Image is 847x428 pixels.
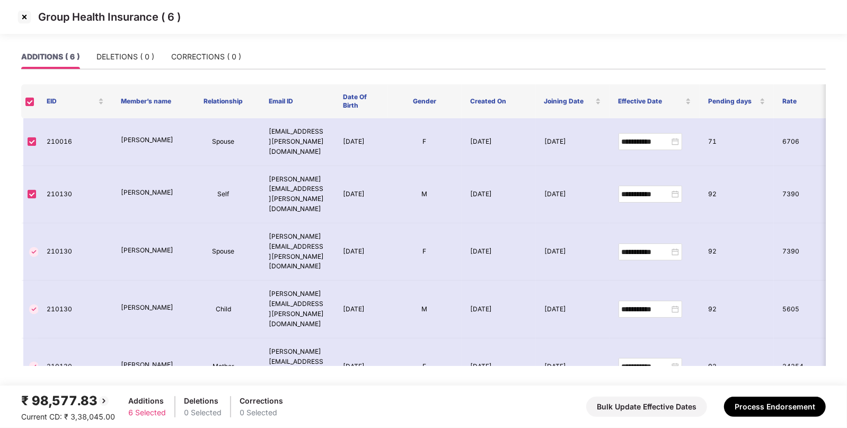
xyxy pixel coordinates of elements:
td: F [387,118,462,166]
p: [PERSON_NAME] [121,360,178,370]
td: Spouse [187,118,261,166]
img: svg+xml;base64,PHN2ZyBpZD0iQmFjay0yMHgyMCIgeG1sbnM9Imh0dHA6Ly93d3cudzMub3JnLzIwMDAvc3ZnIiB3aWR0aD... [98,395,110,407]
th: Created On [462,84,536,118]
td: [DATE] [334,338,387,396]
th: Effective Date [610,84,700,118]
td: 92 [700,281,774,338]
p: Group Health Insurance ( 6 ) [38,11,181,23]
p: [PERSON_NAME] [121,188,178,198]
img: svg+xml;base64,PHN2ZyBpZD0iVGljay0zMngzMiIgeG1sbnM9Imh0dHA6Ly93d3cudzMub3JnLzIwMDAvc3ZnIiB3aWR0aD... [28,303,40,316]
td: [DATE] [536,223,610,281]
img: svg+xml;base64,PHN2ZyBpZD0iQ3Jvc3MtMzJ4MzIiIHhtbG5zPSJodHRwOi8vd3d3LnczLm9yZy8yMDAwL3N2ZyIgd2lkdG... [16,8,33,25]
td: [PERSON_NAME][EMAIL_ADDRESS][PERSON_NAME][DOMAIN_NAME] [260,166,334,223]
td: [DATE] [334,281,387,338]
span: Joining Date [544,97,594,106]
td: 92 [700,338,774,396]
span: Current CD: ₹ 3,38,045.00 [21,412,115,421]
th: Member’s name [112,84,187,118]
div: CORRECTIONS ( 0 ) [171,51,241,63]
td: [DATE] [536,338,610,396]
td: M [387,281,462,338]
th: Gender [387,84,462,118]
td: [DATE] [334,223,387,281]
th: Pending days [700,84,774,118]
td: [DATE] [536,118,610,166]
div: ADDITIONS ( 6 ) [21,51,80,63]
td: [DATE] [536,281,610,338]
p: [PERSON_NAME] [121,246,178,256]
td: [EMAIL_ADDRESS][PERSON_NAME][DOMAIN_NAME] [260,118,334,166]
td: F [387,338,462,396]
td: 92 [700,223,774,281]
td: [PERSON_NAME][EMAIL_ADDRESS][PERSON_NAME][DOMAIN_NAME] [260,223,334,281]
td: 92 [700,166,774,223]
td: 210016 [38,118,112,166]
td: 210130 [38,338,112,396]
div: 0 Selected [240,407,283,418]
td: [PERSON_NAME][EMAIL_ADDRESS][PERSON_NAME][DOMAIN_NAME] [260,338,334,396]
div: Additions [128,395,166,407]
td: Spouse [187,223,261,281]
td: 210130 [38,281,112,338]
th: Joining Date [536,84,610,118]
td: [DATE] [462,281,536,338]
td: 210130 [38,166,112,223]
p: [PERSON_NAME] [121,135,178,145]
img: svg+xml;base64,PHN2ZyBpZD0iVGljay0zMngzMiIgeG1sbnM9Imh0dHA6Ly93d3cudzMub3JnLzIwMDAvc3ZnIiB3aWR0aD... [28,246,40,258]
td: [DATE] [462,223,536,281]
td: [DATE] [462,338,536,396]
img: svg+xml;base64,PHN2ZyBpZD0iVGljay0zMngzMiIgeG1sbnM9Imh0dHA6Ly93d3cudzMub3JnLzIwMDAvc3ZnIiB3aWR0aD... [28,360,40,373]
td: F [387,223,462,281]
span: Effective Date [618,97,683,106]
div: 0 Selected [184,407,222,418]
button: Bulk Update Effective Dates [586,397,707,417]
p: [PERSON_NAME] [121,303,178,313]
div: DELETIONS ( 0 ) [96,51,154,63]
th: EID [38,84,112,118]
button: Process Endorsement [724,397,826,417]
td: [DATE] [334,118,387,166]
td: 210130 [38,223,112,281]
td: M [387,166,462,223]
th: Relationship [187,84,261,118]
td: Mother [187,338,261,396]
div: Deletions [184,395,222,407]
span: Pending days [708,97,757,106]
div: ₹ 98,577.83 [21,391,115,411]
td: [DATE] [334,166,387,223]
td: [DATE] [462,118,536,166]
td: [DATE] [462,166,536,223]
span: EID [47,97,96,106]
td: 71 [700,118,774,166]
td: [DATE] [536,166,610,223]
td: Self [187,166,261,223]
th: Date Of Birth [334,84,387,118]
div: Corrections [240,395,283,407]
td: [PERSON_NAME][EMAIL_ADDRESS][PERSON_NAME][DOMAIN_NAME] [260,281,334,338]
th: Email ID [260,84,334,118]
td: Child [187,281,261,338]
div: 6 Selected [128,407,166,418]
